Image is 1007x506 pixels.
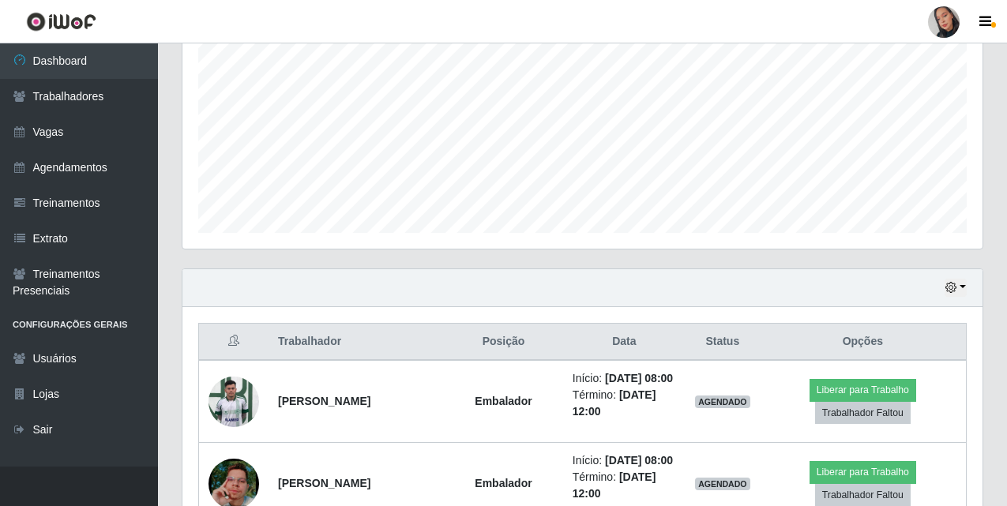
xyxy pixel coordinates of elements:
[573,452,676,469] li: Início:
[563,324,686,361] th: Data
[815,484,911,506] button: Trabalhador Faltou
[444,324,563,361] th: Posição
[475,477,532,489] strong: Embalador
[695,478,750,490] span: AGENDADO
[686,324,760,361] th: Status
[269,324,444,361] th: Trabalhador
[475,395,532,407] strong: Embalador
[573,387,676,420] li: Término:
[605,454,673,467] time: [DATE] 08:00
[605,372,673,384] time: [DATE] 08:00
[815,402,911,424] button: Trabalhador Faltou
[760,324,967,361] th: Opções
[810,379,916,401] button: Liberar para Trabalho
[26,12,96,32] img: CoreUI Logo
[278,477,370,489] strong: [PERSON_NAME]
[209,368,259,435] img: 1698057093105.jpeg
[695,395,750,408] span: AGENDADO
[573,469,676,502] li: Término:
[573,370,676,387] li: Início:
[278,395,370,407] strong: [PERSON_NAME]
[810,461,916,483] button: Liberar para Trabalho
